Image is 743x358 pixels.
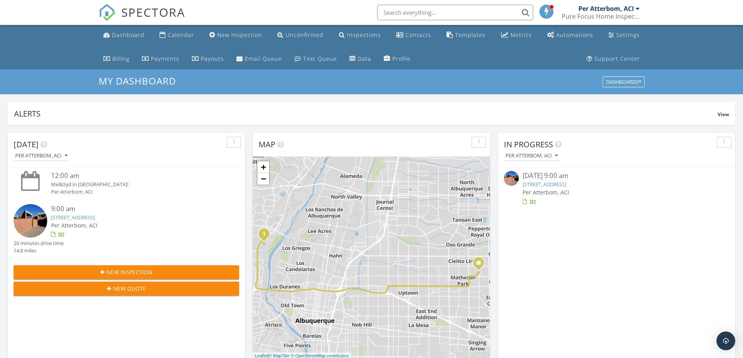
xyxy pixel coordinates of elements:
div: Contacts [406,31,431,39]
div: 14.8 miles [14,247,64,254]
div: Per Atterbom, ACI [578,5,634,12]
div: 12:00 am [51,171,220,181]
div: Automations [556,31,593,39]
a: Automations (Basic) [544,28,596,42]
a: © OpenStreetMap contributors [291,353,349,358]
a: Billing [100,52,133,66]
a: Unconfirmed [274,28,326,42]
div: 3 Arco Ct NW, Albuquerque, NM 87120 [264,234,269,238]
div: Dashboard [112,31,144,39]
div: Email Queue [245,55,282,62]
a: Company Profile [381,52,414,66]
button: Per Atterbom, ACI [14,151,69,161]
a: © MapTiler [269,353,290,358]
a: Email Queue [233,52,285,66]
a: Settings [605,28,643,42]
div: Calendar [168,31,194,39]
a: Metrics [498,28,535,42]
span: My Dashboard [99,74,176,87]
div: Data [358,55,371,62]
div: Unconfirmed [285,31,323,39]
a: Payments [139,52,183,66]
div: Pure Focus Home Inspections, Inc. [562,12,640,20]
div: Mel&Syd in [GEOGRAPHIC_DATA]! [51,181,220,188]
div: Alerts [14,108,718,119]
div: Inspections [347,31,381,39]
span: Per Atterbom, ACI [51,222,98,229]
a: [STREET_ADDRESS] [51,214,95,221]
button: Per Atterbom, ACI [504,151,559,161]
div: Open Intercom Messenger [716,332,735,350]
img: The Best Home Inspection Software - Spectora [99,4,116,21]
div: Support Center [594,55,640,62]
button: Dashboards [603,77,645,88]
div: Profile [392,55,411,62]
a: [DATE] 9:00 am [STREET_ADDRESS] Per Atterbom, ACI [504,171,729,206]
div: Templates [455,31,486,39]
a: [STREET_ADDRESS] [523,181,566,188]
span: In Progress [504,139,553,150]
span: View [718,111,729,118]
a: Text Queue [291,52,340,66]
div: 9:00 am [51,204,220,214]
a: Zoom in [257,161,269,173]
a: Contacts [393,28,434,42]
a: Leaflet [255,353,268,358]
span: New Inspection [106,268,153,276]
a: Calendar [156,28,197,42]
div: New Inspection [217,31,262,39]
span: Map [259,139,275,150]
div: 12005 Holiday Ave. NE, Albuquerque NM 87111 [479,263,483,267]
span: Per Atterbom, ACI [523,189,569,196]
div: Billing [112,55,129,62]
div: Dashboards [606,79,641,85]
div: Payouts [201,55,224,62]
a: New Inspection [206,28,265,42]
a: Payouts [189,52,227,66]
button: New Quote [14,282,239,296]
a: Zoom out [257,173,269,185]
span: SPECTORA [121,4,185,20]
button: New Inspection [14,265,239,279]
div: Payments [151,55,179,62]
div: 26 minutes drive time [14,240,64,247]
div: Per Atterbom, ACI [15,153,67,159]
div: Per Atterbom, ACI [51,188,220,196]
span: [DATE] [14,139,39,150]
img: 9561860%2Fcover_photos%2Fz2NZTeKktQjWpMxkRlFm%2Fsmall.jpg [14,204,47,238]
img: 9561860%2Fcover_photos%2Fz2NZTeKktQjWpMxkRlFm%2Fsmall.jpg [504,171,519,186]
i: 1 [262,232,266,237]
a: Inspections [336,28,384,42]
a: Templates [443,28,489,42]
a: Data [346,52,374,66]
div: [DATE] 9:00 am [523,171,711,181]
a: Support Center [583,52,643,66]
div: Settings [616,31,640,39]
a: Dashboard [100,28,147,42]
div: Text Queue [303,55,337,62]
a: SPECTORA [99,11,185,27]
div: Metrics [511,31,532,39]
input: Search everything... [377,5,533,20]
a: 9:00 am [STREET_ADDRESS] Per Atterbom, ACI 26 minutes drive time 14.8 miles [14,204,239,255]
span: New Quote [113,284,146,293]
div: Per Atterbom, ACI [505,153,558,159]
